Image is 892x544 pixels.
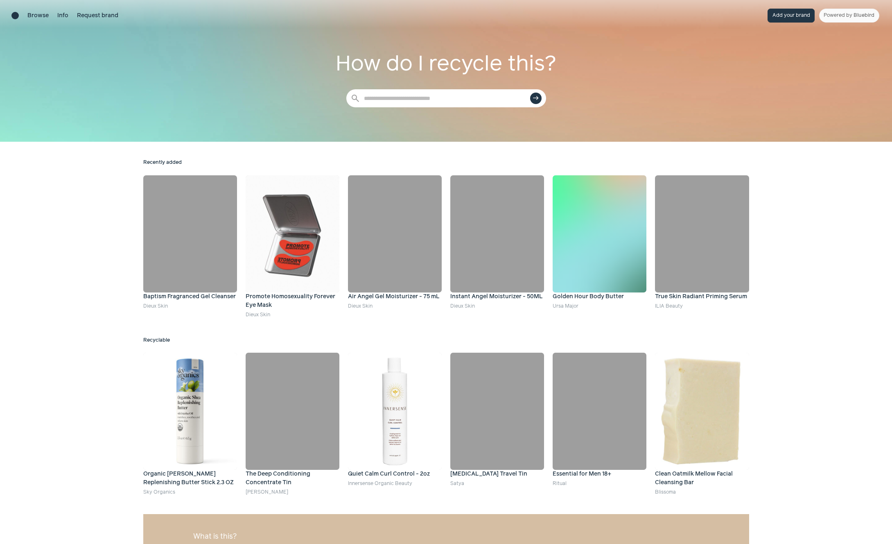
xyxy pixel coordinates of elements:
[11,12,19,19] a: Brand directory home
[655,353,749,487] a: Clean Oatmilk Mellow Facial Cleansing Bar Clean Oatmilk Mellow Facial Cleansing Bar
[350,93,360,103] span: search
[553,175,646,301] a: Golden Hour Body Butter Golden Hour Body Butter
[246,175,339,310] a: Promote Homosexuality Forever Eye Mask Promote Homosexuality Forever Eye Mask
[854,13,874,18] span: Bluebird
[533,95,539,102] span: east
[553,292,646,301] h4: Golden Hour Body Butter
[655,175,749,301] a: True Skin Radiant Priming Serum True Skin Radiant Priming Serum
[143,490,175,495] a: Sky Organics
[553,481,567,486] a: Ritual
[450,481,464,486] a: Satya
[246,353,339,487] a: The Deep Conditioning Concentrate Tin The Deep Conditioning Concentrate Tin
[143,353,237,487] a: Organic Shea Replenishing Butter Stick 2.3 OZ Organic [PERSON_NAME] Replenishing Butter Stick 2.3 OZ
[553,470,646,478] h4: Essential for Men 18+
[143,175,237,301] a: Baptism Fragranced Gel Cleanser Baptism Fragranced Gel Cleanser
[553,353,646,478] a: Essential for Men 18+ Essential for Men 18+
[348,481,412,486] a: Innersense Organic Beauty
[655,490,676,495] a: Blissoma
[335,48,558,81] h1: How do I recycle this?
[246,490,288,495] a: [PERSON_NAME]
[655,304,683,309] a: ILIA Beauty
[193,531,699,542] h3: What is this?
[246,470,339,487] h4: The Deep Conditioning Concentrate Tin
[450,304,475,309] a: Dieux Skin
[553,304,578,309] a: Ursa Major
[450,292,544,301] h4: Instant Angel Moisturizer - 50ML
[57,11,68,20] a: Info
[143,292,237,301] h4: Baptism Fragranced Gel Cleanser
[143,304,168,309] a: Dieux Skin
[27,11,49,20] a: Browse
[819,9,879,23] a: Powered by Bluebird
[348,470,442,478] h4: Quiet Calm Curl Control - 2oz
[348,292,442,301] h4: Air Angel Gel Moisturizer - 75 mL
[143,337,749,344] h2: Recyclable
[553,175,646,292] img: Golden Hour Body Butter
[246,292,339,310] h4: Promote Homosexuality Forever Eye Mask
[246,175,339,292] img: Promote Homosexuality Forever Eye Mask
[143,353,237,470] img: Organic Shea Replenishing Butter Stick 2.3 OZ
[348,304,373,309] a: Dieux Skin
[348,353,442,470] img: Quiet Calm Curl Control - 2oz
[655,353,749,470] img: Clean Oatmilk Mellow Facial Cleansing Bar
[348,175,442,301] a: Air Angel Gel Moisturizer - 75 mL Air Angel Gel Moisturizer - 75 mL
[655,292,749,301] h4: True Skin Radiant Priming Serum
[143,159,749,166] h2: Recently added
[450,470,544,478] h4: Eczema Travel Tin
[450,353,544,478] a: Eczema Travel Tin [MEDICAL_DATA] Travel Tin
[246,312,270,317] a: Dieux Skin
[143,470,237,487] h4: Organic Shea Replenishing Butter Stick 2.3 OZ
[450,175,544,301] a: Instant Angel Moisturizer - 50ML Instant Angel Moisturizer - 50ML
[530,93,542,104] button: east
[77,11,118,20] a: Request brand
[768,9,815,23] button: Add your brand
[348,353,442,478] a: Quiet Calm Curl Control - 2oz Quiet Calm Curl Control - 2oz
[655,470,749,487] h4: Clean Oatmilk Mellow Facial Cleansing Bar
